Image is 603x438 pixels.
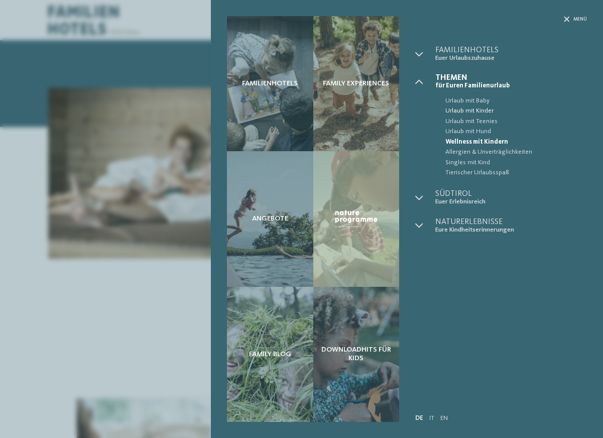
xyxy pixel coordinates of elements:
[435,190,587,205] a: Südtirol Euer Erlebnisreich
[415,415,423,421] a: DE
[435,218,587,234] a: Naturerlebnisse Eure Kindheitserinnerungen
[435,190,587,198] span: Südtirol
[252,214,288,223] span: Angebote
[445,158,587,168] span: Singles mit Kind
[573,16,587,23] span: Menü
[435,218,587,226] span: Naturerlebnisse
[321,346,391,363] span: Downloadhits für Kids
[435,117,587,127] a: Urlaub mit Teenies
[445,147,587,157] span: Allergien & Unverträglichkeiten
[445,127,587,137] span: Urlaub mit Hund
[440,415,448,421] a: EN
[313,151,399,286] a: Wellness mit Kindern: Jetzt ist Kuschelzeit! Nature Programme
[333,208,379,229] img: Nature Programme
[227,151,313,286] a: Wellness mit Kindern: Jetzt ist Kuschelzeit! Angebote
[435,168,587,178] a: Tierischer Urlaubsspaß
[227,287,313,422] a: Wellness mit Kindern: Jetzt ist Kuschelzeit! Family Blog
[435,46,587,62] a: Familienhotels Euer Urlaubszuhause
[435,54,587,62] span: Euer Urlaubszuhause
[435,46,587,54] span: Familienhotels
[435,137,587,147] a: Wellness mit Kindern
[227,16,313,151] a: Wellness mit Kindern: Jetzt ist Kuschelzeit! Familienhotels
[445,117,587,127] span: Urlaub mit Teenies
[435,198,587,205] span: Euer Erlebnisreich
[445,96,587,106] span: Urlaub mit Baby
[435,226,587,234] span: Eure Kindheitserinnerungen
[313,287,399,422] a: Wellness mit Kindern: Jetzt ist Kuschelzeit! Downloadhits für Kids
[429,415,434,421] a: IT
[435,74,587,82] span: Themen
[249,350,291,359] span: Family Blog
[313,16,399,151] a: Wellness mit Kindern: Jetzt ist Kuschelzeit! Family Experiences
[435,127,587,137] a: Urlaub mit Hund
[323,79,389,88] span: Family Experiences
[445,137,587,147] span: Wellness mit Kindern
[435,158,587,168] a: Singles mit Kind
[435,147,587,157] a: Allergien & Unverträglichkeiten
[445,106,587,116] span: Urlaub mit Kinder
[435,96,587,106] a: Urlaub mit Baby
[435,82,587,89] span: für Euren Familienurlaub
[435,74,587,89] a: Themen für Euren Familienurlaub
[435,106,587,116] a: Urlaub mit Kinder
[242,79,298,88] span: Familienhotels
[445,168,587,178] span: Tierischer Urlaubsspaß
